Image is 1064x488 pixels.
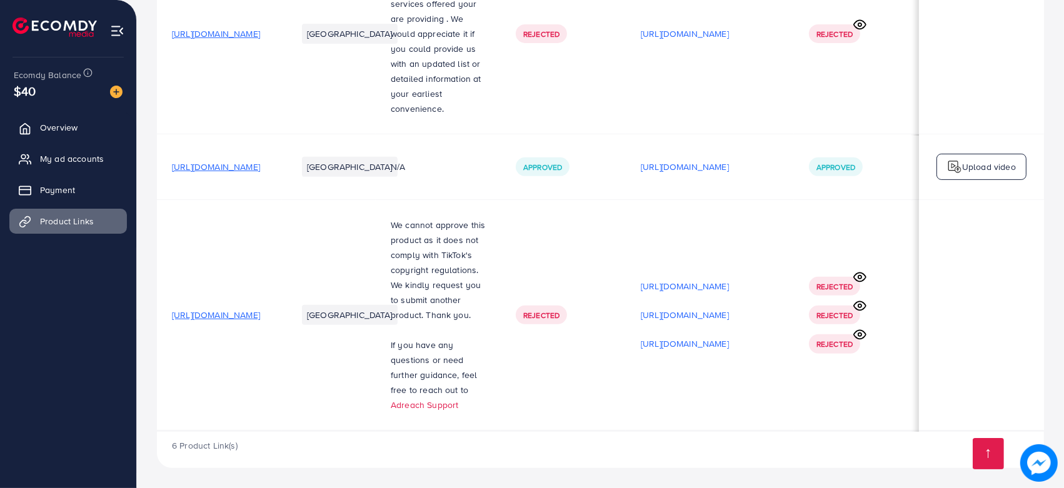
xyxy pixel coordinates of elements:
span: Payment [40,184,75,196]
img: image [110,86,123,98]
li: [GEOGRAPHIC_DATA] [302,305,398,325]
p: [URL][DOMAIN_NAME] [641,336,729,351]
span: Approved [816,162,855,172]
span: Product Links [40,215,94,227]
p: [URL][DOMAIN_NAME] [641,307,729,322]
span: Rejected [816,29,853,39]
p: [URL][DOMAIN_NAME] [641,26,729,41]
span: Rejected [816,281,853,292]
p: Upload video [962,159,1016,174]
img: logo [947,159,962,174]
a: My ad accounts [9,146,127,171]
span: 6 Product Link(s) [172,439,238,452]
li: [GEOGRAPHIC_DATA] [302,157,398,177]
a: Adreach Support [391,399,458,411]
span: Rejected [523,29,560,39]
span: N/A [391,161,405,173]
span: Overview [40,121,78,134]
a: Product Links [9,209,127,234]
img: menu [110,24,124,38]
span: [URL][DOMAIN_NAME] [172,161,260,173]
span: If you have any questions or need further guidance, feel free to reach out to [391,339,478,396]
a: Payment [9,177,127,202]
li: [GEOGRAPHIC_DATA] [302,24,398,44]
img: logo [13,17,97,37]
span: [URL][DOMAIN_NAME] [172,309,260,321]
img: image [1020,444,1058,482]
span: Rejected [523,310,560,321]
span: Rejected [816,339,853,349]
span: Approved [523,162,562,172]
p: [URL][DOMAIN_NAME] [641,279,729,294]
span: [URL][DOMAIN_NAME] [172,27,260,40]
span: My ad accounts [40,152,104,165]
span: Rejected [816,310,853,321]
p: [URL][DOMAIN_NAME] [641,159,729,174]
span: $40 [14,82,36,100]
span: Ecomdy Balance [14,69,81,81]
span: We cannot approve this product as it does not comply with TikTok's copyright regulations. We kind... [391,219,486,321]
a: Overview [9,115,127,140]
